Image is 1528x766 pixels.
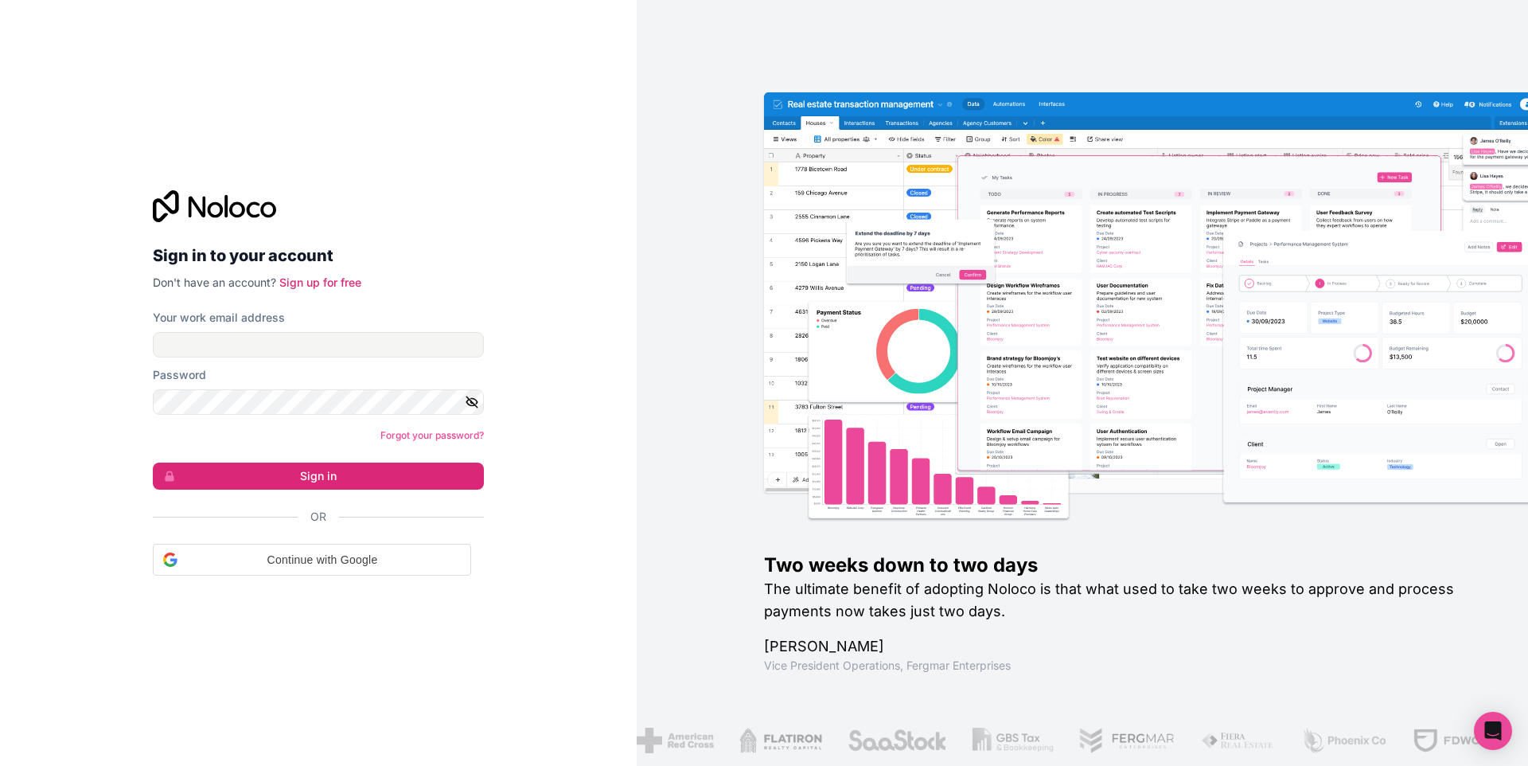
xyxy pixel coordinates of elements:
[153,367,206,383] label: Password
[1078,728,1175,753] img: /assets/fergmar-CudnrXN5.png
[153,544,471,576] div: Continue with Google
[739,728,822,753] img: /assets/flatiron-C8eUkumj.png
[764,658,1477,674] h1: Vice President Operations , Fergmar Enterprises
[380,429,484,441] a: Forgot your password?
[153,463,484,490] button: Sign in
[153,310,285,326] label: Your work email address
[153,241,484,270] h2: Sign in to your account
[153,389,484,415] input: Password
[847,728,947,753] img: /assets/saastock-C6Zbiodz.png
[153,276,276,289] span: Don't have an account?
[1201,728,1276,753] img: /assets/fiera-fwj2N5v4.png
[279,276,361,289] a: Sign up for free
[184,552,461,569] span: Continue with Google
[764,553,1477,578] h1: Two weeks down to two days
[764,635,1477,658] h1: [PERSON_NAME]
[764,578,1477,623] h2: The ultimate benefit of adopting Noloco is that what used to take two weeks to approve and proces...
[153,332,484,358] input: Email address
[310,509,326,525] span: Or
[1301,728,1387,753] img: /assets/phoenix-BREaitsQ.png
[637,728,714,753] img: /assets/american-red-cross-BAupjrZR.png
[973,728,1054,753] img: /assets/gbstax-C-GtDUiK.png
[1474,712,1512,750] div: Open Intercom Messenger
[1412,728,1505,753] img: /assets/fdworks-Bi04fVtw.png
